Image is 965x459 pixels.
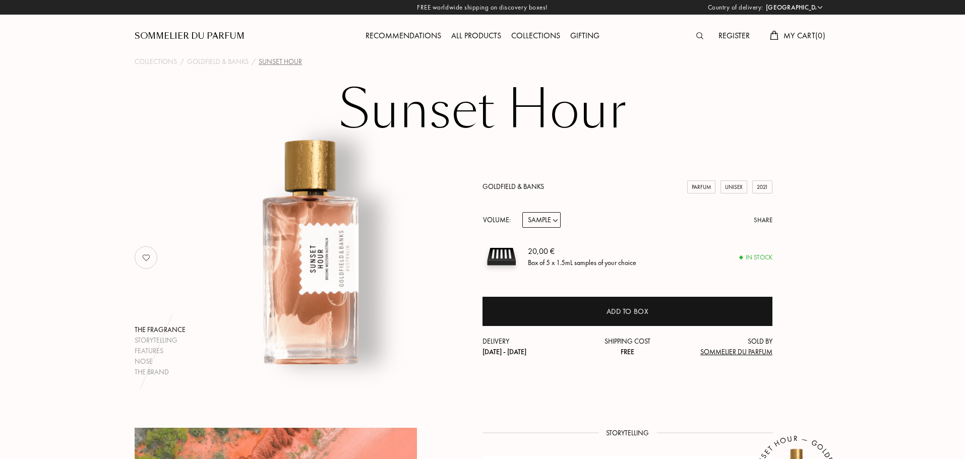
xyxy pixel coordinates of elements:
[720,180,747,194] div: Unisex
[754,215,772,225] div: Share
[187,56,249,67] a: Goldfield & Banks
[713,30,755,41] a: Register
[783,30,825,41] span: My Cart ( 0 )
[135,56,177,67] a: Collections
[713,30,755,43] div: Register
[482,347,526,356] span: [DATE] - [DATE]
[696,32,703,39] img: search_icn.svg
[446,30,506,41] a: All products
[446,30,506,43] div: All products
[135,335,186,346] div: Storytelling
[770,31,778,40] img: cart.svg
[180,56,184,67] div: /
[565,30,605,43] div: Gifting
[230,83,735,138] h1: Sunset Hour
[135,356,186,367] div: Nose
[708,3,763,13] span: Country of delivery:
[252,56,256,67] div: /
[528,245,636,257] div: 20,00 €
[360,30,446,41] a: Recommendations
[135,30,245,42] a: Sommelier du Parfum
[752,180,772,194] div: 2021
[360,30,446,43] div: Recommendations
[135,324,186,335] div: The fragrance
[579,336,676,357] div: Shipping cost
[136,247,156,268] img: no_like_p.png
[506,30,565,43] div: Collections
[482,336,579,357] div: Delivery
[687,180,715,194] div: Parfum
[621,347,634,356] span: Free
[184,128,434,377] img: Sunset Hour Goldfield & Banks
[700,347,772,356] span: Sommelier du Parfum
[528,257,636,268] div: Box of 5 x 1.5mL samples of your choice
[135,346,186,356] div: Features
[482,212,516,228] div: Volume:
[482,182,544,191] a: Goldfield & Banks
[607,306,649,317] div: Add to box
[135,367,186,377] div: The brand
[740,252,772,263] div: In stock
[259,56,302,67] div: Sunset Hour
[482,238,520,276] img: sample box
[565,30,605,41] a: Gifting
[676,336,772,357] div: Sold by
[506,30,565,41] a: Collections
